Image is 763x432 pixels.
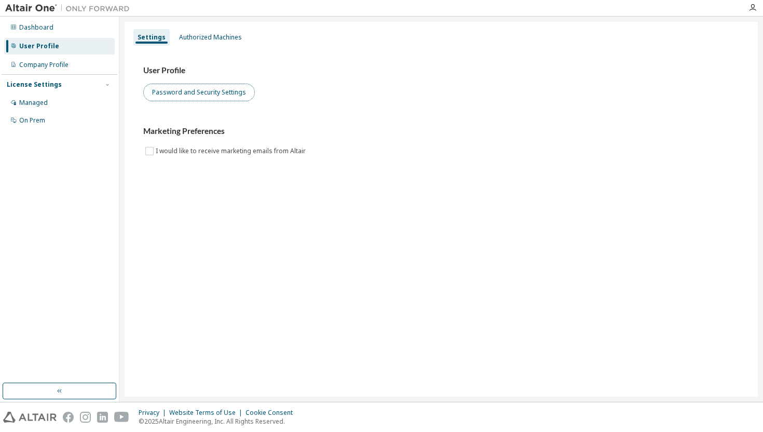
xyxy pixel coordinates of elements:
div: Dashboard [19,23,53,32]
img: facebook.svg [63,412,74,423]
div: Cookie Consent [246,409,299,417]
img: youtube.svg [114,412,129,423]
div: On Prem [19,116,45,125]
div: User Profile [19,42,59,50]
p: © 2025 Altair Engineering, Inc. All Rights Reserved. [139,417,299,426]
div: Settings [138,33,166,42]
div: Company Profile [19,61,69,69]
img: linkedin.svg [97,412,108,423]
div: Authorized Machines [179,33,242,42]
img: Altair One [5,3,135,14]
div: Website Terms of Use [169,409,246,417]
label: I would like to receive marketing emails from Altair [156,145,308,157]
img: altair_logo.svg [3,412,57,423]
div: Managed [19,99,48,107]
div: License Settings [7,80,62,89]
img: instagram.svg [80,412,91,423]
div: Privacy [139,409,169,417]
button: Password and Security Settings [143,84,255,101]
h3: User Profile [143,65,739,76]
h3: Marketing Preferences [143,126,739,137]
